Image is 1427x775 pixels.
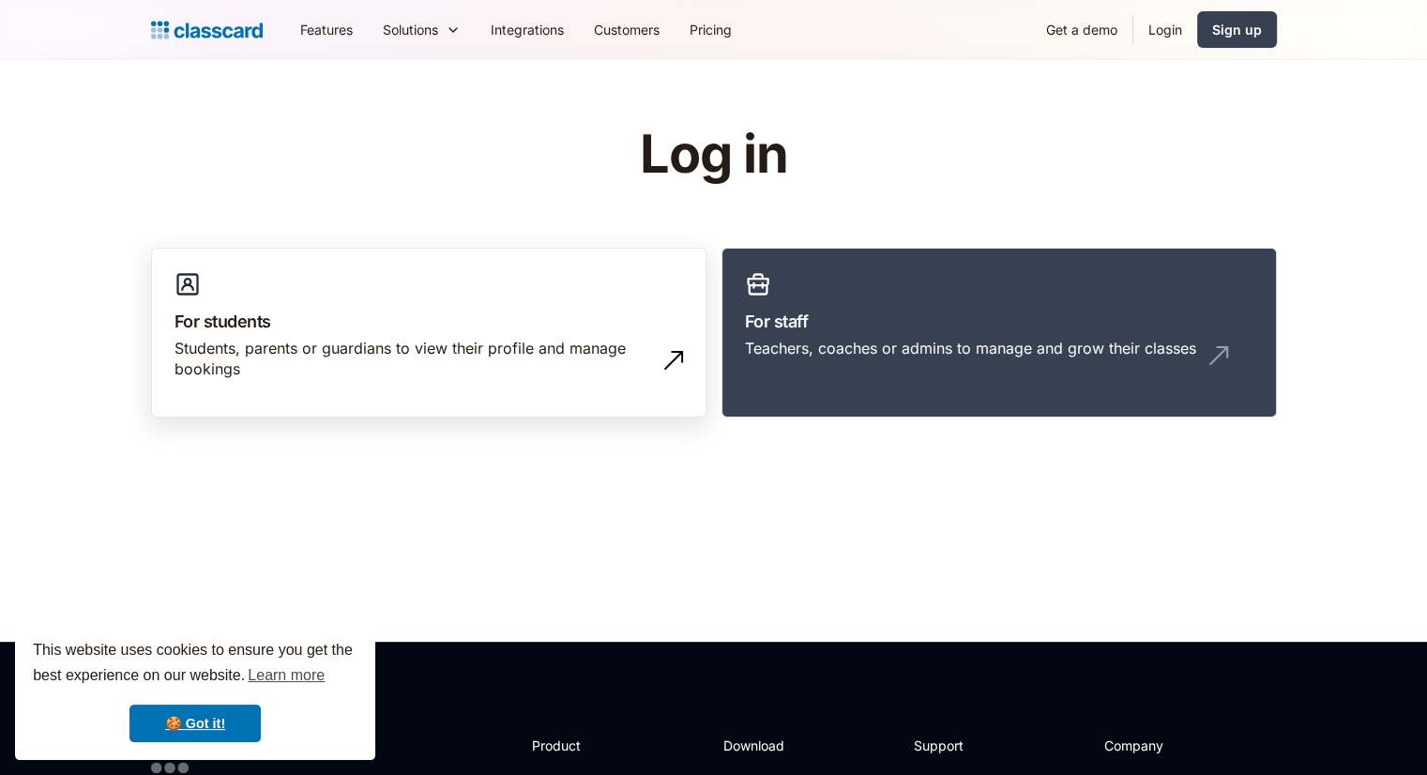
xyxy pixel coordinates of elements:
h2: Product [532,736,632,755]
a: For studentsStudents, parents or guardians to view their profile and manage bookings [151,248,706,418]
h2: Support [914,736,990,755]
h3: For students [175,309,683,334]
div: cookieconsent [15,621,375,760]
div: Students, parents or guardians to view their profile and manage bookings [175,338,645,380]
a: For staffTeachers, coaches or admins to manage and grow their classes [721,248,1277,418]
h3: For staff [745,309,1253,334]
a: Sign up [1197,11,1277,48]
div: Solutions [383,20,438,39]
h1: Log in [416,126,1011,184]
span: This website uses cookies to ensure you get the best experience on our website. [33,639,357,690]
a: Customers [579,8,675,51]
div: Sign up [1212,20,1262,39]
a: learn more about cookies [245,661,327,690]
a: Get a demo [1031,8,1132,51]
a: Features [285,8,368,51]
h2: Company [1104,736,1229,755]
a: dismiss cookie message [129,705,261,742]
a: Pricing [675,8,747,51]
h2: Download [722,736,799,755]
div: Solutions [368,8,476,51]
a: Integrations [476,8,579,51]
div: Teachers, coaches or admins to manage and grow their classes [745,338,1196,358]
a: home [151,17,263,43]
a: Login [1133,8,1197,51]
